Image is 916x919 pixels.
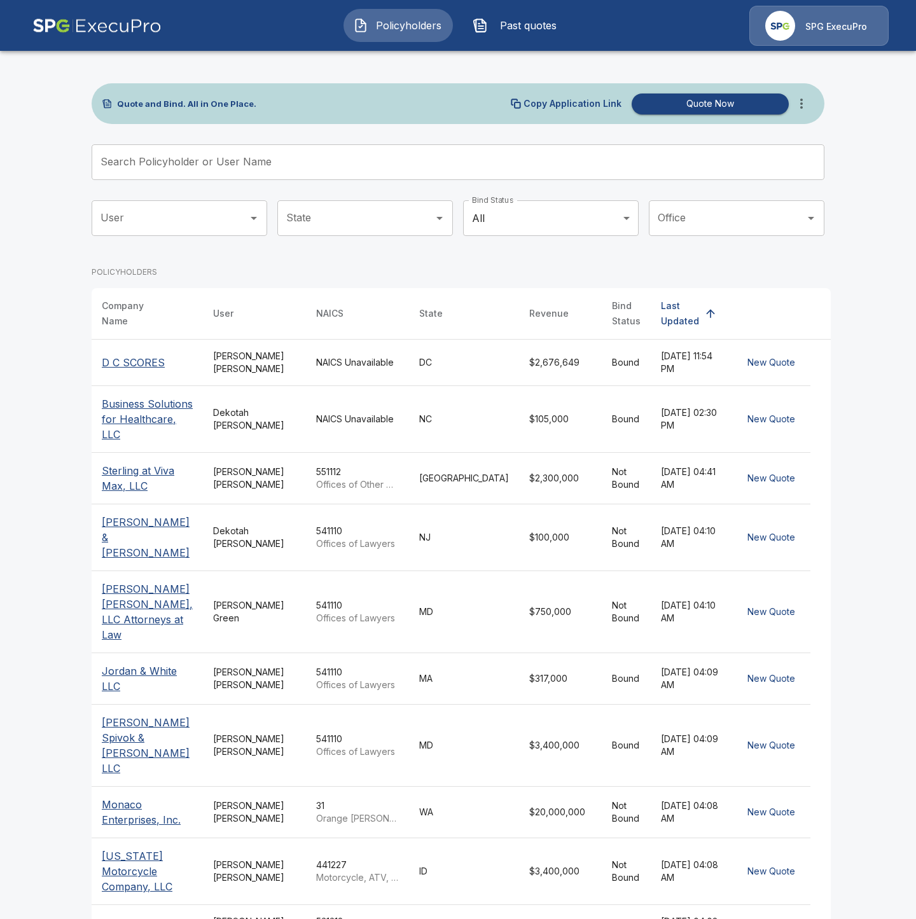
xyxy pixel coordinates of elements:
[632,93,789,114] button: Quote Now
[409,838,519,905] td: ID
[742,526,800,549] button: New Quote
[316,666,399,691] div: 541110
[742,467,800,490] button: New Quote
[602,288,651,340] th: Bind Status
[651,787,732,838] td: [DATE] 04:08 AM
[316,599,399,625] div: 541110
[102,355,165,370] p: D C SCORES
[306,340,409,386] td: NAICS Unavailable
[316,612,399,625] p: Offices of Lawyers
[316,733,399,758] div: 541110
[409,340,519,386] td: DC
[651,340,732,386] td: [DATE] 11:54 PM
[519,838,602,905] td: $3,400,000
[343,9,453,42] button: Policyholders IconPolicyholders
[409,504,519,571] td: NJ
[602,838,651,905] td: Not Bound
[602,653,651,705] td: Bound
[409,386,519,453] td: NC
[306,386,409,453] td: NAICS Unavailable
[651,386,732,453] td: [DATE] 02:30 PM
[519,340,602,386] td: $2,676,649
[102,581,193,642] p: [PERSON_NAME] [PERSON_NAME], LLC Attorneys at Law
[519,653,602,705] td: $317,000
[102,463,193,494] p: Sterling at Viva Max, LLC
[661,298,699,329] div: Last Updated
[213,525,296,550] div: Dekotah [PERSON_NAME]
[529,306,569,321] div: Revenue
[409,705,519,787] td: MD
[519,571,602,653] td: $750,000
[805,20,867,33] p: SPG ExecuPro
[519,705,602,787] td: $3,400,000
[519,787,602,838] td: $20,000,000
[409,787,519,838] td: WA
[602,340,651,386] td: Bound
[472,195,513,205] label: Bind Status
[742,351,800,375] button: New Quote
[493,18,563,33] span: Past quotes
[749,6,889,46] a: Agency IconSPG ExecuPro
[789,91,814,116] button: more
[473,18,488,33] img: Past quotes Icon
[431,209,448,227] button: Open
[602,386,651,453] td: Bound
[316,306,343,321] div: NAICS
[316,525,399,550] div: 541110
[519,386,602,453] td: $105,000
[463,9,572,42] a: Past quotes IconPast quotes
[102,298,170,329] div: Company Name
[602,504,651,571] td: Not Bound
[316,799,399,825] div: 31
[802,209,820,227] button: Open
[102,715,193,776] p: [PERSON_NAME] Spivok & [PERSON_NAME] LLC
[742,408,800,431] button: New Quote
[651,653,732,705] td: [DATE] 04:09 AM
[409,571,519,653] td: MD
[409,653,519,705] td: MA
[213,666,296,691] div: [PERSON_NAME] [PERSON_NAME]
[742,860,800,883] button: New Quote
[742,600,800,624] button: New Quote
[742,734,800,757] button: New Quote
[316,466,399,491] div: 551112
[742,667,800,691] button: New Quote
[373,18,443,33] span: Policyholders
[419,306,443,321] div: State
[92,266,157,278] p: POLICYHOLDERS
[213,406,296,432] div: Dekotah [PERSON_NAME]
[213,350,296,375] div: [PERSON_NAME] [PERSON_NAME]
[651,705,732,787] td: [DATE] 04:09 AM
[117,100,256,108] p: Quote and Bind. All in One Place.
[519,504,602,571] td: $100,000
[651,571,732,653] td: [DATE] 04:10 AM
[102,663,193,694] p: Jordan & White LLC
[316,537,399,550] p: Offices of Lawyers
[316,812,399,825] p: Orange [PERSON_NAME]
[213,306,233,321] div: User
[765,11,795,41] img: Agency Icon
[102,848,193,894] p: [US_STATE] Motorcycle Company, LLC
[627,93,789,114] a: Quote Now
[213,466,296,491] div: [PERSON_NAME] [PERSON_NAME]
[651,453,732,504] td: [DATE] 04:41 AM
[213,799,296,825] div: [PERSON_NAME] [PERSON_NAME]
[245,209,263,227] button: Open
[463,200,639,236] div: All
[316,859,399,884] div: 441227
[213,859,296,884] div: [PERSON_NAME] [PERSON_NAME]
[102,797,193,827] p: Monaco Enterprises, Inc.
[213,599,296,625] div: [PERSON_NAME] Green
[602,705,651,787] td: Bound
[316,871,399,884] p: Motorcycle, ATV, and All Other Motor Vehicle Dealers
[102,515,193,560] p: [PERSON_NAME] & [PERSON_NAME]
[602,453,651,504] td: Not Bound
[519,453,602,504] td: $2,300,000
[32,6,162,46] img: AA Logo
[742,801,800,824] button: New Quote
[524,99,621,108] p: Copy Application Link
[316,679,399,691] p: Offices of Lawyers
[602,787,651,838] td: Not Bound
[102,396,193,442] p: Business Solutions for Healthcare, LLC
